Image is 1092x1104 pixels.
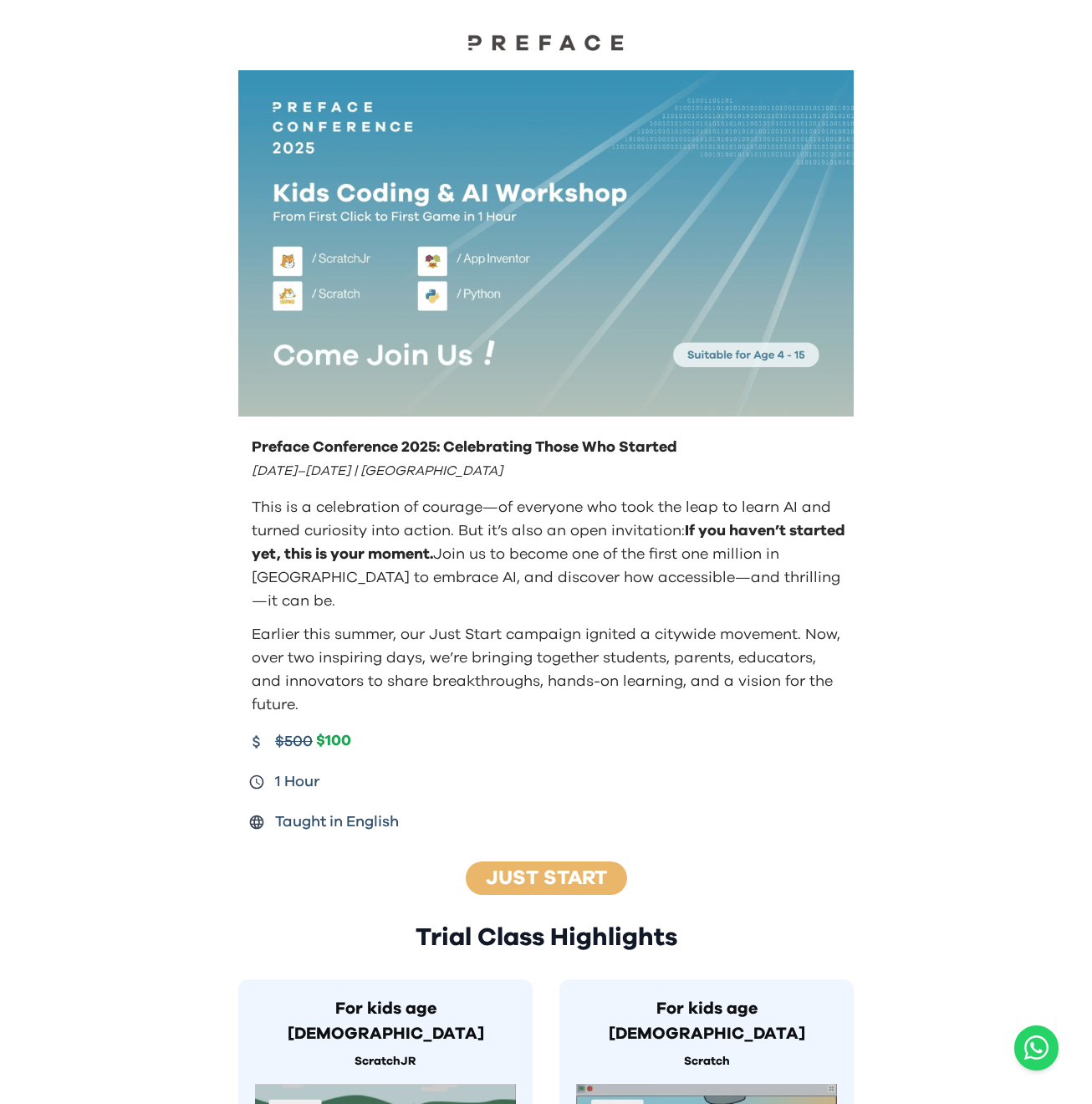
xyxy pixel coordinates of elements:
[252,459,847,483] p: [DATE]–[DATE] | [GEOGRAPHIC_DATA]
[462,33,630,57] a: Preface Logo
[252,496,847,613] p: This is a celebration of courage—of everyone who took the leap to learn AI and turned curiosity i...
[462,33,630,51] img: Preface Logo
[486,868,607,888] a: Just Start
[252,524,845,562] span: If you haven’t started yet, this is your moment.
[238,70,854,417] img: Kids learning to code
[252,436,847,459] p: Preface Conference 2025: Celebrating Those Who Started
[275,810,399,834] span: Taught in English
[275,770,320,794] span: 1 Hour
[461,861,632,896] button: Just Start
[275,730,313,754] span: $500
[576,1053,837,1071] p: Scratch
[576,996,837,1046] h3: For kids age [DEMOGRAPHIC_DATA]
[1014,1025,1059,1071] button: Open WhatsApp chat
[252,623,847,717] p: Earlier this summer, our Just Start campaign ignited a citywide movement. Now, over two inspiring...
[316,732,351,751] span: $100
[1014,1025,1059,1071] a: Chat with us on WhatsApp
[255,1053,516,1071] p: ScratchJR
[238,923,854,953] h2: Trial Class Highlights
[255,996,516,1046] h3: For kids age [DEMOGRAPHIC_DATA]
